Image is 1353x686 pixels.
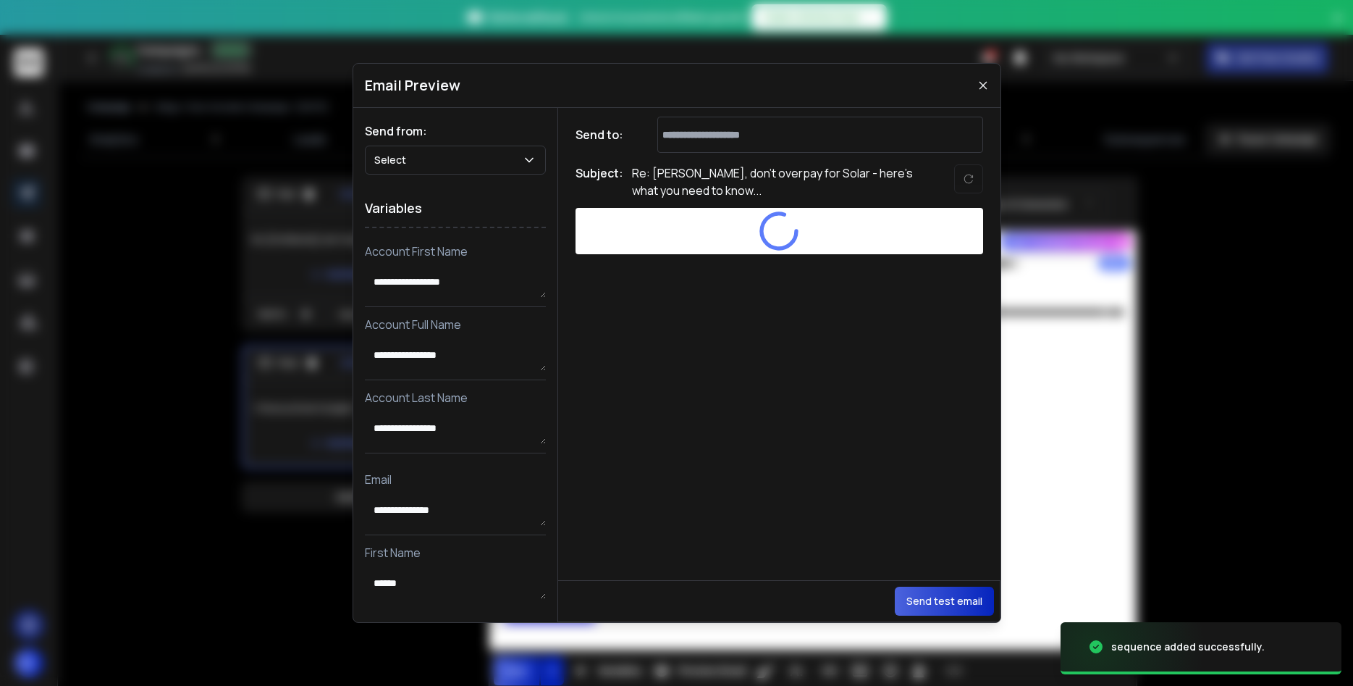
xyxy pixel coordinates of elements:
[374,153,412,167] p: Select
[365,471,546,488] p: Email
[365,243,546,260] p: Account First Name
[365,75,460,96] h1: Email Preview
[576,126,633,143] h1: Send to:
[365,122,546,140] h1: Send from:
[895,587,994,616] button: Send test email
[365,544,546,561] p: First Name
[576,164,623,199] h1: Subject:
[1111,640,1265,654] div: sequence added successfully.
[365,189,546,228] h1: Variables
[632,164,922,199] p: Re: [PERSON_NAME], don't overpay for Solar - here's what you need to know...
[365,316,546,333] p: Account Full Name
[365,389,546,406] p: Account Last Name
